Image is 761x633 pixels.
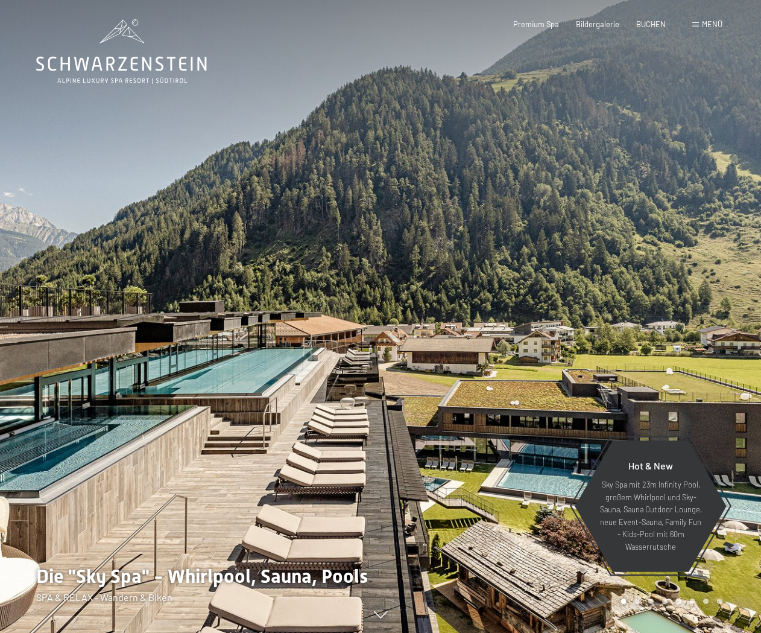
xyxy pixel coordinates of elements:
[717,599,722,604] div: Carousel Page 8
[662,599,668,604] div: Carousel Page 4
[617,599,722,604] div: Carousel Pagination
[676,599,681,604] div: Carousel Page 5
[634,599,640,604] div: Carousel Page 2
[598,479,703,553] p: Sky Spa mit 23m Infinity Pool, großem Whirlpool und Sky-Sauna, Sauna Outdoor Lounge, neue Event-S...
[576,19,619,29] a: Bildergalerie
[648,599,654,604] div: Carousel Page 3
[621,599,627,604] div: Carousel Page 1 (Current Slide)
[636,19,666,29] a: BUCHEN
[513,19,559,29] a: Premium Spa
[702,19,722,29] span: Menü
[628,460,673,471] span: Hot & New
[703,599,709,604] div: Carousel Page 7
[690,599,695,604] div: Carousel Page 6
[574,440,727,573] a: Hot & New Sky Spa mit 23m Infinity Pool, großem Whirlpool und Sky-Sauna, Sauna Outdoor Lounge, ne...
